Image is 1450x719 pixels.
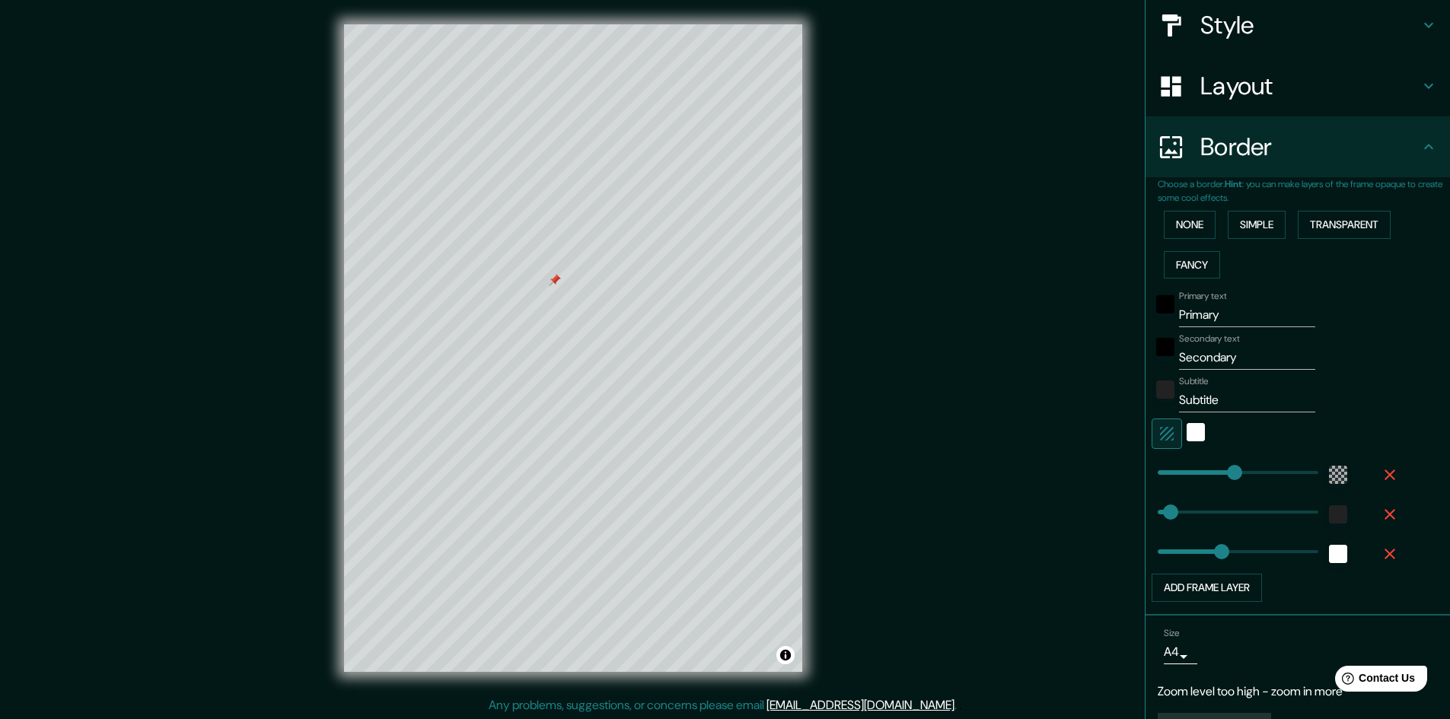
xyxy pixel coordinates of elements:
div: Layout [1146,56,1450,116]
button: black [1156,295,1174,313]
div: A4 [1164,640,1197,664]
button: white [1187,423,1205,441]
button: white [1329,545,1347,563]
button: None [1164,211,1216,239]
p: Zoom level too high - zoom in more [1158,682,1438,701]
button: color-222222 [1156,380,1174,399]
a: [EMAIL_ADDRESS][DOMAIN_NAME] [766,697,954,713]
button: Transparent [1298,211,1391,239]
p: Any problems, suggestions, or concerns please email . [489,696,957,714]
b: Hint [1225,178,1242,190]
label: Primary text [1179,290,1226,303]
button: color-55555544 [1329,466,1347,484]
p: Choose a border. : you can make layers of the frame opaque to create some cool effects. [1158,177,1450,205]
button: Simple [1228,211,1286,239]
button: black [1156,338,1174,356]
div: Border [1146,116,1450,177]
button: Add frame layer [1152,574,1262,602]
div: . [957,696,959,714]
iframe: Help widget launcher [1315,660,1433,702]
button: color-222222 [1329,505,1347,523]
label: Secondary text [1179,332,1240,345]
h4: Border [1200,132,1420,162]
label: Size [1164,626,1180,639]
button: Fancy [1164,251,1220,279]
label: Subtitle [1179,375,1209,388]
h4: Layout [1200,71,1420,101]
h4: Style [1200,10,1420,40]
div: . [959,696,962,714]
button: Toggle attribution [776,646,795,664]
